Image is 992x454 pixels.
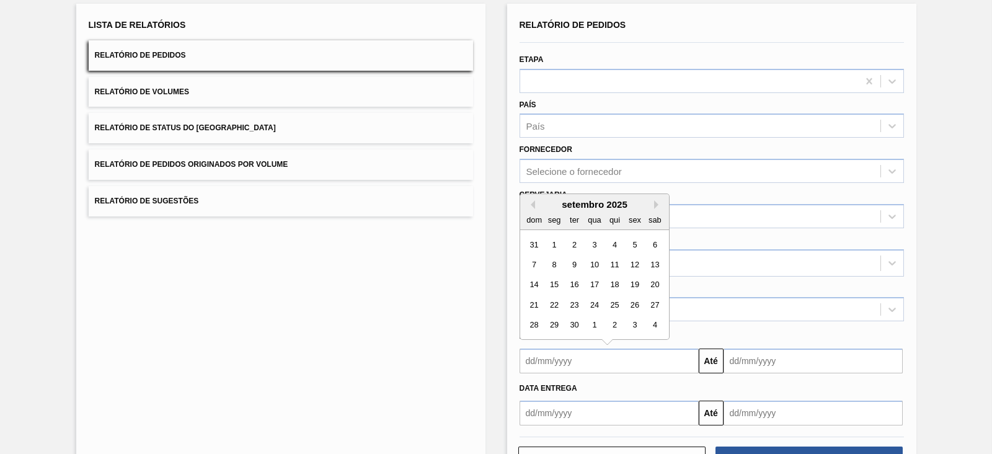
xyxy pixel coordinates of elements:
[520,349,699,373] input: dd/mm/yyyy
[606,277,622,293] div: Choose quinta-feira, 18 de setembro de 2025
[646,211,663,228] div: sab
[546,236,562,253] div: Choose segunda-feira, 1 de setembro de 2025
[586,236,603,253] div: Choose quarta-feira, 3 de setembro de 2025
[646,256,663,273] div: Choose sábado, 13 de setembro de 2025
[89,40,473,71] button: Relatório de Pedidos
[646,236,663,253] div: Choose sábado, 6 de setembro de 2025
[520,401,699,425] input: dd/mm/yyyy
[520,190,567,199] label: Cervejaria
[526,236,542,253] div: Choose domingo, 31 de agosto de 2025
[626,277,643,293] div: Choose sexta-feira, 19 de setembro de 2025
[546,211,562,228] div: seg
[654,200,663,209] button: Next Month
[565,277,582,293] div: Choose terça-feira, 16 de setembro de 2025
[565,211,582,228] div: ter
[606,256,622,273] div: Choose quinta-feira, 11 de setembro de 2025
[520,20,626,30] span: Relatório de Pedidos
[95,123,276,132] span: Relatório de Status do [GEOGRAPHIC_DATA]
[546,317,562,334] div: Choose segunda-feira, 29 de setembro de 2025
[89,186,473,216] button: Relatório de Sugestões
[646,296,663,313] div: Choose sábado, 27 de setembro de 2025
[95,87,189,96] span: Relatório de Volumes
[626,256,643,273] div: Choose sexta-feira, 12 de setembro de 2025
[565,317,582,334] div: Choose terça-feira, 30 de setembro de 2025
[724,349,903,373] input: dd/mm/yyyy
[606,236,622,253] div: Choose quinta-feira, 4 de setembro de 2025
[606,211,622,228] div: qui
[546,296,562,313] div: Choose segunda-feira, 22 de setembro de 2025
[520,100,536,109] label: País
[89,20,186,30] span: Lista de Relatórios
[626,211,643,228] div: sex
[606,296,622,313] div: Choose quinta-feira, 25 de setembro de 2025
[526,200,535,209] button: Previous Month
[626,317,643,334] div: Choose sexta-feira, 3 de outubro de 2025
[546,277,562,293] div: Choose segunda-feira, 15 de setembro de 2025
[586,277,603,293] div: Choose quarta-feira, 17 de setembro de 2025
[526,277,542,293] div: Choose domingo, 14 de setembro de 2025
[699,401,724,425] button: Até
[565,296,582,313] div: Choose terça-feira, 23 de setembro de 2025
[524,234,665,335] div: month 2025-09
[626,236,643,253] div: Choose sexta-feira, 5 de setembro de 2025
[526,121,545,131] div: País
[526,317,542,334] div: Choose domingo, 28 de setembro de 2025
[586,317,603,334] div: Choose quarta-feira, 1 de outubro de 2025
[89,113,473,143] button: Relatório de Status do [GEOGRAPHIC_DATA]
[95,51,186,60] span: Relatório de Pedidos
[606,317,622,334] div: Choose quinta-feira, 2 de outubro de 2025
[699,349,724,373] button: Até
[546,256,562,273] div: Choose segunda-feira, 8 de setembro de 2025
[526,166,622,177] div: Selecione o fornecedor
[565,236,582,253] div: Choose terça-feira, 2 de setembro de 2025
[646,277,663,293] div: Choose sábado, 20 de setembro de 2025
[95,197,199,205] span: Relatório de Sugestões
[646,317,663,334] div: Choose sábado, 4 de outubro de 2025
[520,145,572,154] label: Fornecedor
[526,256,542,273] div: Choose domingo, 7 de setembro de 2025
[586,256,603,273] div: Choose quarta-feira, 10 de setembro de 2025
[89,77,473,107] button: Relatório de Volumes
[586,211,603,228] div: qua
[626,296,643,313] div: Choose sexta-feira, 26 de setembro de 2025
[520,55,544,64] label: Etapa
[520,384,577,393] span: Data Entrega
[586,296,603,313] div: Choose quarta-feira, 24 de setembro de 2025
[724,401,903,425] input: dd/mm/yyyy
[520,199,669,210] div: setembro 2025
[526,211,542,228] div: dom
[526,296,542,313] div: Choose domingo, 21 de setembro de 2025
[95,160,288,169] span: Relatório de Pedidos Originados por Volume
[565,256,582,273] div: Choose terça-feira, 9 de setembro de 2025
[89,149,473,180] button: Relatório de Pedidos Originados por Volume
